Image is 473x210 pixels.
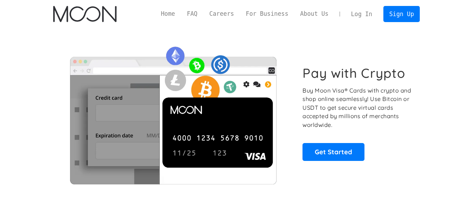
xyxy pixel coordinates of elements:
[302,143,364,161] a: Get Started
[383,6,420,22] a: Sign Up
[53,6,117,22] a: home
[294,9,334,18] a: About Us
[181,9,203,18] a: FAQ
[240,9,294,18] a: For Business
[203,9,240,18] a: Careers
[53,42,293,184] img: Moon Cards let you spend your crypto anywhere Visa is accepted.
[302,65,405,81] h1: Pay with Crypto
[53,6,117,22] img: Moon Logo
[345,6,378,22] a: Log In
[302,86,412,129] p: Buy Moon Visa® Cards with crypto and shop online seamlessly! Use Bitcoin or USDT to get secure vi...
[155,9,181,18] a: Home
